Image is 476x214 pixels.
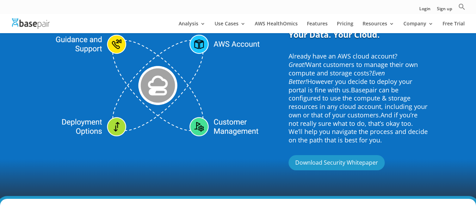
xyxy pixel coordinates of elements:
a: Free Trial [443,21,465,33]
a: Sign up [437,7,452,14]
a: Analysis [179,21,205,33]
span: Great! [289,60,306,69]
a: Features [307,21,328,33]
a: Download Security Whitepaper [289,155,385,170]
span: Want customers to manage their own compute and storage costs? [289,60,418,77]
span: Basepair can be configured to use the compute & storage resources in any cloud account, including... [289,86,427,119]
iframe: Drift Widget Chat Controller [441,179,468,206]
b: Your Data. Your Cloud. [289,29,380,40]
img: Basepair [12,18,50,29]
a: Use Cases [215,21,246,33]
a: Login [419,7,431,14]
a: Company [403,21,433,33]
span: And if you’re not really sure what to do, that’s okay too. We’ll help you navigate the process an... [289,111,428,144]
svg: Search [458,3,465,10]
span: Even Better! [289,69,385,86]
a: Search Icon Link [458,3,465,14]
img: napkin-selection (37) [48,29,268,142]
span: Already have an AWS cloud account? [289,52,397,60]
span: However you decide to deploy your portal is fine with us. [289,77,412,94]
a: Resources [363,21,394,33]
a: AWS HealthOmics [255,21,298,33]
a: Pricing [337,21,353,33]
